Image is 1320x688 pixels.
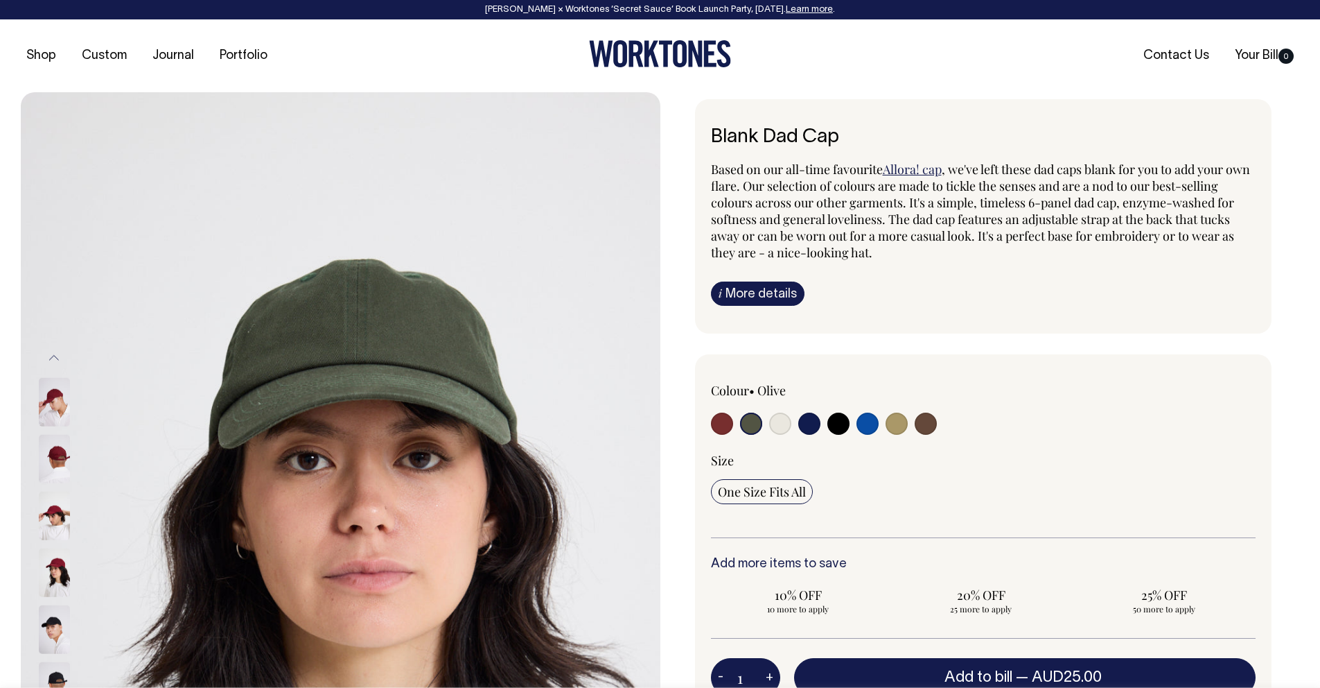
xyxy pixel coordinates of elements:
[894,583,1068,619] input: 20% OFF 25 more to apply
[44,343,64,374] button: Previous
[39,377,70,426] img: burgundy
[1077,583,1251,619] input: 25% OFF 50 more to apply
[718,483,806,500] span: One Size Fits All
[39,434,70,483] img: burgundy
[711,583,886,619] input: 10% OFF 10 more to apply
[39,491,70,540] img: burgundy
[883,161,942,178] a: Allora! cap
[1278,49,1294,64] span: 0
[711,127,1256,148] h1: Blank Dad Cap
[39,605,70,653] img: black
[901,603,1062,614] span: 25 more to apply
[1016,671,1105,685] span: —
[711,161,883,178] span: Based on our all-time favourite
[719,286,722,300] span: i
[76,44,132,67] a: Custom
[1084,603,1244,614] span: 50 more to apply
[14,5,1306,15] div: [PERSON_NAME] × Worktones ‘Secret Sauce’ Book Launch Party, [DATE]. .
[718,603,879,614] span: 10 more to apply
[711,282,804,306] a: iMore details
[718,587,879,603] span: 10% OFF
[901,587,1062,603] span: 20% OFF
[757,382,786,399] label: Olive
[1138,44,1215,67] a: Contact Us
[1084,587,1244,603] span: 25% OFF
[1032,671,1102,685] span: AUD25.00
[21,44,62,67] a: Shop
[147,44,200,67] a: Journal
[944,671,1012,685] span: Add to bill
[711,161,1250,261] span: , we've left these dad caps blank for you to add your own flare. Our selection of colours are mad...
[749,382,755,399] span: •
[711,558,1256,571] h6: Add more items to save
[711,382,929,399] div: Colour
[1229,44,1299,67] a: Your Bill0
[214,44,273,67] a: Portfolio
[39,548,70,596] img: burgundy
[711,479,813,504] input: One Size Fits All
[786,6,833,14] a: Learn more
[711,452,1256,469] div: Size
